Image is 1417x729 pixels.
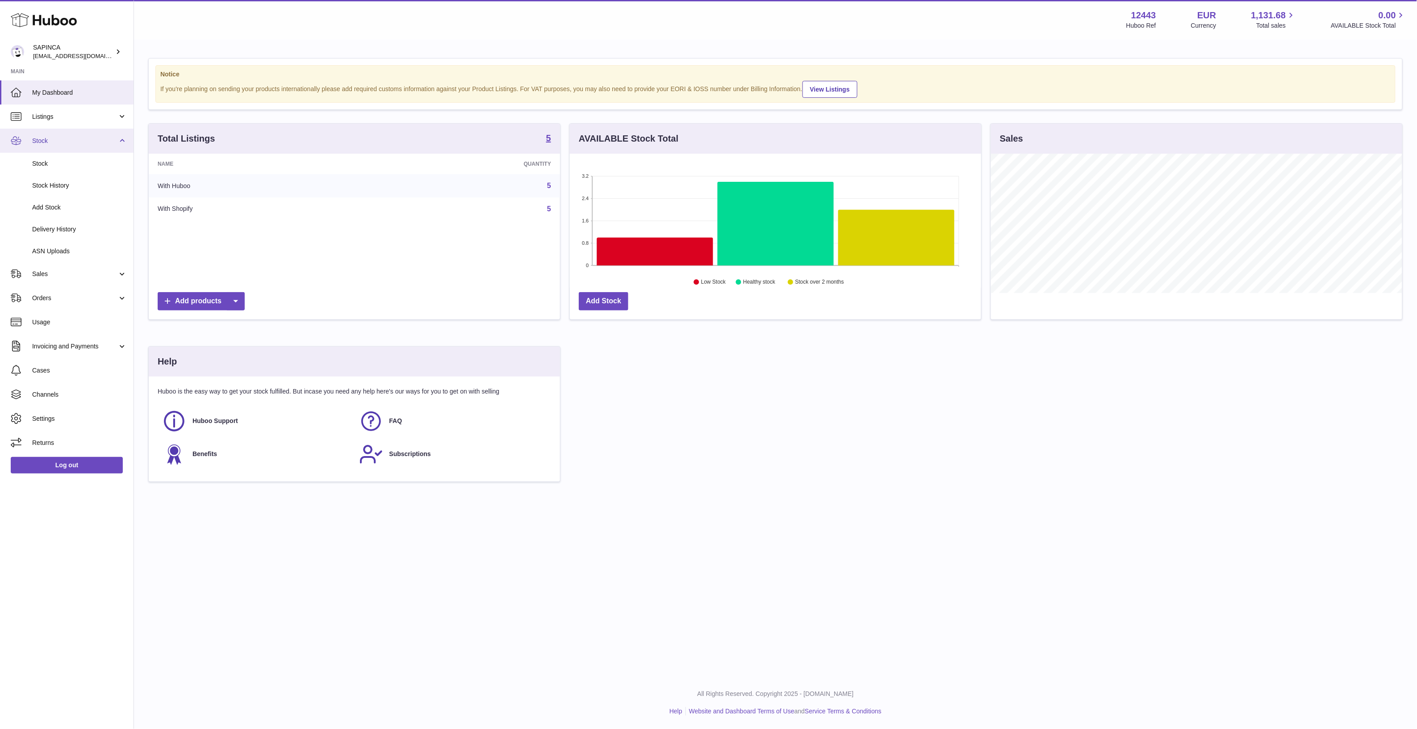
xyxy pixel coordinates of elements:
a: Add products [158,292,245,310]
span: Listings [32,113,117,121]
a: FAQ [359,409,547,433]
div: Huboo Ref [1126,21,1156,30]
span: Delivery History [32,225,127,234]
div: SAPINCA [33,43,113,60]
span: AVAILABLE Stock Total [1331,21,1406,30]
a: 5 [546,134,551,144]
span: 1,131.68 [1251,9,1286,21]
h3: Sales [1000,133,1023,145]
span: Add Stock [32,203,127,212]
div: Currency [1191,21,1216,30]
text: Healthy stock [743,279,776,285]
strong: EUR [1197,9,1216,21]
strong: Notice [160,70,1391,79]
th: Name [149,154,371,174]
a: Service Terms & Conditions [805,708,882,715]
span: Cases [32,366,127,375]
span: Huboo Support [192,417,238,425]
a: Add Stock [579,292,628,310]
text: 2.4 [582,196,589,201]
li: and [686,707,882,716]
div: If you're planning on sending your products internationally please add required customs informati... [160,80,1391,98]
img: internalAdmin-12443@internal.huboo.com [11,45,24,59]
h3: Total Listings [158,133,215,145]
span: Sales [32,270,117,278]
text: Low Stock [701,279,726,285]
span: My Dashboard [32,88,127,97]
a: Log out [11,457,123,473]
td: With Huboo [149,174,371,197]
span: Settings [32,415,127,423]
strong: 5 [546,134,551,142]
span: Usage [32,318,127,327]
a: Huboo Support [162,409,350,433]
span: [EMAIL_ADDRESS][DOMAIN_NAME] [33,52,131,59]
text: 1.6 [582,218,589,223]
a: 5 [547,205,551,213]
text: 0 [586,263,589,268]
a: 1,131.68 Total sales [1251,9,1296,30]
a: Website and Dashboard Terms of Use [689,708,794,715]
p: Huboo is the easy way to get your stock fulfilled. But incase you need any help here's our ways f... [158,387,551,396]
span: Benefits [192,450,217,458]
span: Total sales [1256,21,1296,30]
a: View Listings [803,81,857,98]
span: Orders [32,294,117,302]
span: Stock [32,137,117,145]
span: Returns [32,439,127,447]
a: Help [669,708,682,715]
text: 3.2 [582,173,589,179]
p: All Rights Reserved. Copyright 2025 - [DOMAIN_NAME] [141,690,1410,698]
a: Benefits [162,442,350,466]
text: Stock over 2 months [795,279,844,285]
a: Subscriptions [359,442,547,466]
a: 5 [547,182,551,189]
h3: AVAILABLE Stock Total [579,133,678,145]
span: Channels [32,390,127,399]
span: ASN Uploads [32,247,127,256]
span: Stock [32,159,127,168]
text: 0.8 [582,240,589,246]
td: With Shopify [149,197,371,221]
span: 0.00 [1379,9,1396,21]
th: Quantity [371,154,560,174]
a: 0.00 AVAILABLE Stock Total [1331,9,1406,30]
h3: Help [158,356,177,368]
span: Invoicing and Payments [32,342,117,351]
span: Subscriptions [389,450,431,458]
strong: 12443 [1131,9,1156,21]
span: FAQ [389,417,402,425]
span: Stock History [32,181,127,190]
